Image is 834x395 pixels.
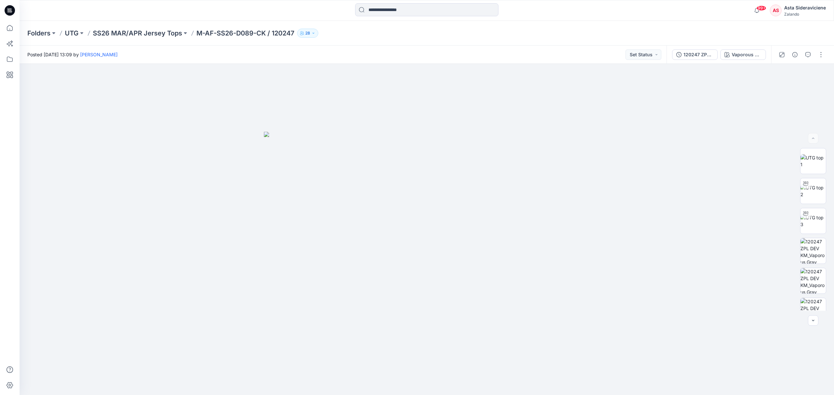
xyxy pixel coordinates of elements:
[672,49,718,60] button: 120247 ZPL DEV KM
[732,51,762,58] div: Vaporous Gray (12-4302 TCX)
[27,51,118,58] span: Posted [DATE] 13:09 by
[800,268,826,293] img: 120247 ZPL DEV KM_Vaporous Gray (12-4302 TCX)_120247 patterns
[784,4,826,12] div: Asta Sideraviciene
[65,29,79,38] a: UTG
[264,132,590,395] img: eyJhbGciOiJIUzI1NiIsImtpZCI6IjAiLCJzbHQiOiJzZXMiLCJ0eXAiOiJKV1QifQ.eyJkYXRhIjp7InR5cGUiOiJzdG9yYW...
[305,30,310,37] p: 28
[80,52,118,57] a: [PERSON_NAME]
[297,29,318,38] button: 28
[784,12,826,17] div: Zalando
[93,29,182,38] a: SS26 MAR/APR Jersey Tops
[800,298,826,323] img: 120247 ZPL DEV KM_Vaporous Gray (12-4302 TCX)_120247 MC
[800,154,826,168] img: UTG top 1
[196,29,295,38] p: M-AF-SS26-D089-CK / 120247
[27,29,50,38] a: Folders
[683,51,713,58] div: 120247 ZPL DEV KM
[800,214,826,228] img: UTG top 3
[800,238,826,264] img: 120247 ZPL DEV KM_Vaporous Gray (12-4302 TCX)_Workmanship illustrations - 120247
[720,49,766,60] button: Vaporous Gray (12-4302 TCX)
[800,184,826,198] img: UTG top 2
[770,5,782,16] div: AS
[756,6,766,11] span: 99+
[790,49,800,60] button: Details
